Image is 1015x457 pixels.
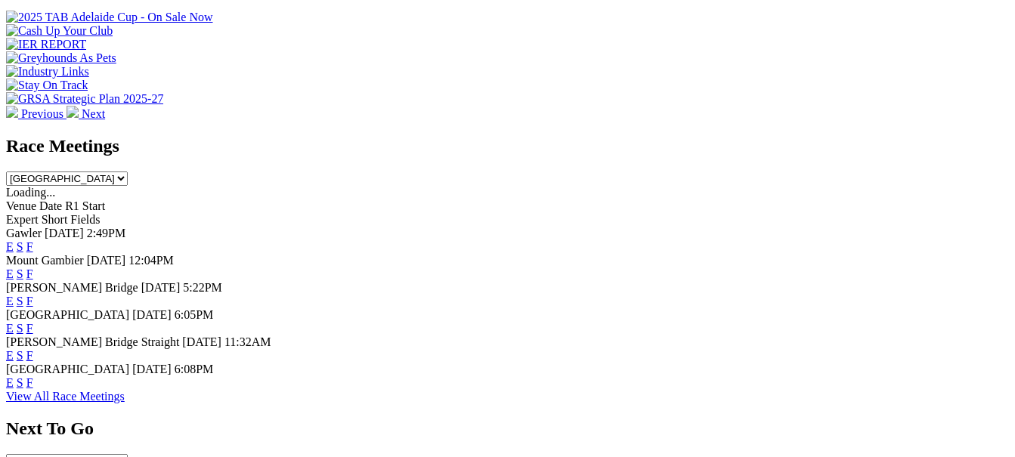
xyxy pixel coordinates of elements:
a: F [26,295,33,307]
span: Mount Gambier [6,254,84,267]
span: [DATE] [132,308,172,321]
img: Greyhounds As Pets [6,51,116,65]
h2: Race Meetings [6,136,1009,156]
img: Stay On Track [6,79,88,92]
a: Next [67,107,105,120]
img: 2025 TAB Adelaide Cup - On Sale Now [6,11,213,24]
a: F [26,267,33,280]
a: S [17,322,23,335]
a: E [6,376,14,389]
span: [PERSON_NAME] Bridge [6,281,138,294]
span: Next [82,107,105,120]
a: E [6,349,14,362]
a: View All Race Meetings [6,390,125,403]
span: 11:32AM [224,335,271,348]
img: GRSA Strategic Plan 2025-27 [6,92,163,106]
span: R1 Start [65,199,105,212]
a: E [6,267,14,280]
span: 12:04PM [128,254,174,267]
span: Previous [21,107,63,120]
span: 2:49PM [87,227,126,239]
span: [GEOGRAPHIC_DATA] [6,308,129,321]
a: F [26,349,33,362]
span: Fields [70,213,100,226]
span: [GEOGRAPHIC_DATA] [6,363,129,375]
span: [PERSON_NAME] Bridge Straight [6,335,179,348]
span: Loading... [6,186,55,199]
a: S [17,240,23,253]
span: [DATE] [141,281,181,294]
img: IER REPORT [6,38,86,51]
img: Cash Up Your Club [6,24,113,38]
a: S [17,376,23,389]
a: S [17,349,23,362]
span: [DATE] [45,227,84,239]
span: Expert [6,213,39,226]
span: Venue [6,199,36,212]
a: S [17,295,23,307]
span: [DATE] [132,363,172,375]
span: Date [39,199,62,212]
span: 6:08PM [175,363,214,375]
span: Gawler [6,227,42,239]
a: S [17,267,23,280]
a: F [26,322,33,335]
img: Industry Links [6,65,89,79]
a: E [6,322,14,335]
span: 6:05PM [175,308,214,321]
a: E [6,240,14,253]
a: F [26,240,33,253]
span: Short [42,213,68,226]
a: E [6,295,14,307]
a: F [26,376,33,389]
h2: Next To Go [6,418,1009,439]
span: 5:22PM [183,281,222,294]
span: [DATE] [182,335,221,348]
img: chevron-left-pager-white.svg [6,106,18,118]
a: Previous [6,107,67,120]
img: chevron-right-pager-white.svg [67,106,79,118]
span: [DATE] [87,254,126,267]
